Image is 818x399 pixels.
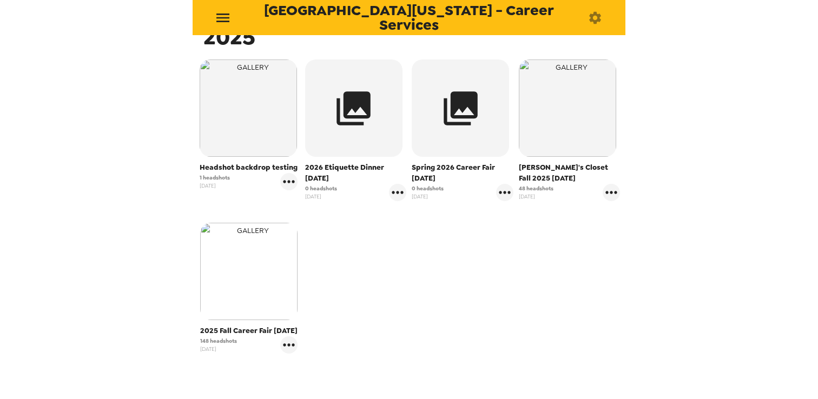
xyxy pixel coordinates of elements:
span: Headshot backdrop testing [200,162,298,173]
span: 2025 [203,23,255,51]
span: Spring 2026 Career Fair [DATE] [412,162,513,184]
span: [DATE] [305,192,337,201]
button: gallery menu [389,184,406,201]
img: gallery [519,59,616,157]
button: gallery menu [280,336,298,354]
span: [DATE] [200,182,230,190]
img: gallery [200,223,298,320]
span: 0 headshots [305,184,337,192]
img: gallery [200,59,297,157]
span: 1 headshots [200,174,230,182]
span: 2026 Etiquette Dinner [DATE] [305,162,407,184]
span: [DATE] [519,192,553,201]
span: [PERSON_NAME]'s Closet Fall 2025 [DATE] [519,162,621,184]
span: 48 headshots [519,184,553,192]
span: [DATE] [412,192,444,201]
span: 148 headshots [200,337,237,345]
span: [DATE] [200,345,237,353]
span: 0 headshots [412,184,444,192]
button: gallery menu [603,184,620,201]
span: 2025 Fall Career Fair [DATE] [200,325,298,336]
button: gallery menu [280,173,298,190]
button: gallery menu [496,184,513,201]
span: [GEOGRAPHIC_DATA][US_STATE] - Career Services [240,3,577,32]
